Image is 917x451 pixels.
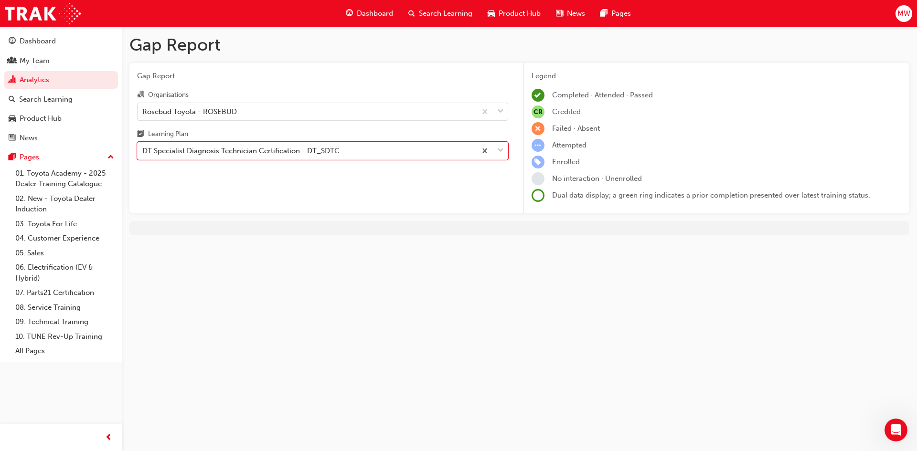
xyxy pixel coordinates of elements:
span: car-icon [488,8,495,20]
div: My Team [20,55,50,66]
div: Dashboard [20,36,56,47]
span: learningRecordVerb_NONE-icon [532,172,544,185]
iframe: Intercom live chat [885,419,907,441]
a: pages-iconPages [593,4,639,23]
a: Product Hub [4,110,118,127]
span: Product Hub [499,8,541,19]
a: Search Learning [4,91,118,108]
span: people-icon [9,57,16,65]
a: News [4,129,118,147]
img: Trak [5,3,81,24]
span: Gap Report [137,71,508,82]
a: 03. Toyota For Life [11,217,118,231]
span: learningRecordVerb_FAIL-icon [532,122,544,135]
span: News [567,8,585,19]
span: learningRecordVerb_ATTEMPT-icon [532,139,544,152]
div: Legend [532,71,902,82]
a: 06. Electrification (EV & Hybrid) [11,260,118,285]
span: Completed · Attended · Passed [552,91,653,99]
div: DT Specialist Diagnosis Technician Certification - DT_SDTC [142,146,340,157]
span: pages-icon [600,8,608,20]
span: down-icon [497,145,504,157]
span: Enrolled [552,157,580,166]
span: learningRecordVerb_ENROLL-icon [532,156,544,168]
div: Organisations [148,90,189,100]
div: News [20,133,38,144]
button: DashboardMy TeamAnalyticsSearch LearningProduct HubNews [4,31,118,148]
a: car-iconProduct Hub [480,4,548,23]
a: 07. Parts21 Certification [11,285,118,300]
span: up-icon [107,151,114,164]
span: prev-icon [105,432,112,444]
a: 01. Toyota Academy - 2025 Dealer Training Catalogue [11,166,118,191]
a: 09. Technical Training [11,315,118,329]
a: All Pages [11,344,118,358]
a: Analytics [4,71,118,89]
a: search-iconSearch Learning [401,4,480,23]
span: organisation-icon [137,91,144,99]
span: Credited [552,107,581,116]
span: car-icon [9,115,16,123]
div: Product Hub [20,113,62,124]
div: Search Learning [19,94,73,105]
button: MW [896,5,912,22]
span: chart-icon [9,76,16,84]
span: null-icon [532,105,544,118]
a: My Team [4,52,118,70]
h1: Gap Report [129,34,909,55]
span: Failed · Absent [552,124,600,133]
span: down-icon [497,105,504,118]
span: guage-icon [9,37,16,46]
a: 05. Sales [11,246,118,261]
span: Attempted [552,141,586,149]
div: Rosebud Toyota - ROSEBUD [142,106,237,117]
span: news-icon [556,8,563,20]
span: MW [897,8,910,19]
span: learningplan-icon [137,130,144,139]
a: guage-iconDashboard [338,4,401,23]
span: pages-icon [9,153,16,162]
span: Search Learning [419,8,472,19]
span: Dual data display; a green ring indicates a prior completion presented over latest training status. [552,191,870,199]
div: Learning Plan [148,129,188,139]
span: Pages [611,8,631,19]
a: 04. Customer Experience [11,231,118,246]
button: Pages [4,148,118,166]
span: learningRecordVerb_COMPLETE-icon [532,89,544,102]
a: 02. New - Toyota Dealer Induction [11,191,118,217]
span: search-icon [408,8,415,20]
span: news-icon [9,134,16,143]
a: 10. TUNE Rev-Up Training [11,329,118,344]
a: 08. Service Training [11,300,118,315]
a: Dashboard [4,32,118,50]
a: news-iconNews [548,4,593,23]
div: Pages [20,152,39,163]
span: guage-icon [346,8,353,20]
span: No interaction · Unenrolled [552,174,642,183]
span: Dashboard [357,8,393,19]
span: search-icon [9,95,15,104]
